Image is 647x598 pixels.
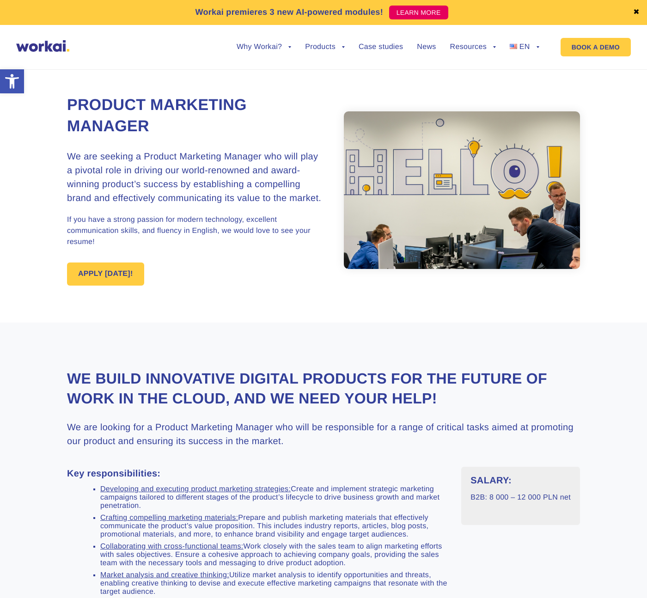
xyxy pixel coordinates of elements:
span: Developing and executing product marketing strategies: [100,485,291,493]
p: If you have a strong passion for modern technology, excellent communication skills, and fluency i... [67,214,323,248]
span: EN [519,43,530,51]
li: Prepare and publish marketing materials that effectively communicate the product’s value proposit... [100,514,447,539]
a: Resources [450,43,496,51]
strong: Key responsibilities: [67,469,160,479]
p: B2B: 8 000 – 12 000 PLN net [470,492,571,503]
a: News [417,43,436,51]
li: Utilize market analysis to identify opportunities and threats, enabling creative thinking to devi... [100,571,447,596]
span: Collaborating with cross-functional teams: [100,543,244,550]
a: Why Workai? [237,43,291,51]
li: Create and implement strategic marketing campaigns tailored to different stages of the product’s ... [100,485,447,510]
h3: We are seeking a Product Marketing Manager who will play a pivotal role in driving our world-reno... [67,150,323,205]
h3: SALARY: [470,474,571,488]
a: LEARN MORE [389,6,448,19]
a: BOOK A DEMO [561,38,631,56]
a: Products [305,43,345,51]
li: Work closely with the sales team to align marketing efforts with sales objectives. Ensure a cohes... [100,543,447,567]
a: APPLY [DATE]! [67,262,144,286]
p: Workai premieres 3 new AI-powered modules! [195,6,383,18]
h2: We build innovative digital products for the future of work in the Cloud, and we need your help! [67,369,580,409]
span: Crafting compelling marketing materials: [100,514,238,522]
span: Product Marketing Manager [67,96,247,135]
h3: We are looking for a Product Marketing Manager who will be responsible for a range of critical ta... [67,421,580,448]
a: Case studies [359,43,403,51]
a: ✖ [633,9,640,16]
span: Market analysis and creative thinking: [100,571,229,579]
